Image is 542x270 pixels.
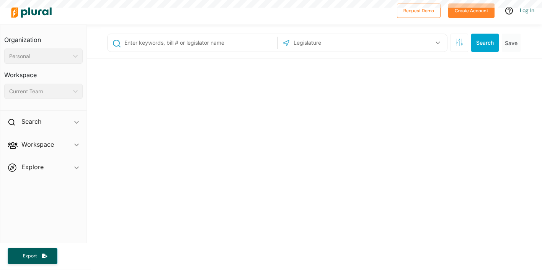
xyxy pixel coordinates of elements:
[4,64,83,81] h3: Workspace
[9,87,70,95] div: Current Team
[18,253,42,259] span: Export
[448,3,495,18] button: Create Account
[471,34,499,52] button: Search
[8,248,57,264] button: Export
[502,34,521,52] button: Save
[21,117,41,126] h2: Search
[293,36,375,50] input: Legislature
[448,6,495,14] a: Create Account
[455,39,463,45] span: Search Filters
[9,52,70,60] div: Personal
[397,3,441,18] button: Request Demo
[397,6,441,14] a: Request Demo
[520,7,534,14] a: Log In
[4,29,83,45] h3: Organization
[124,36,275,50] input: Enter keywords, bill # or legislator name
